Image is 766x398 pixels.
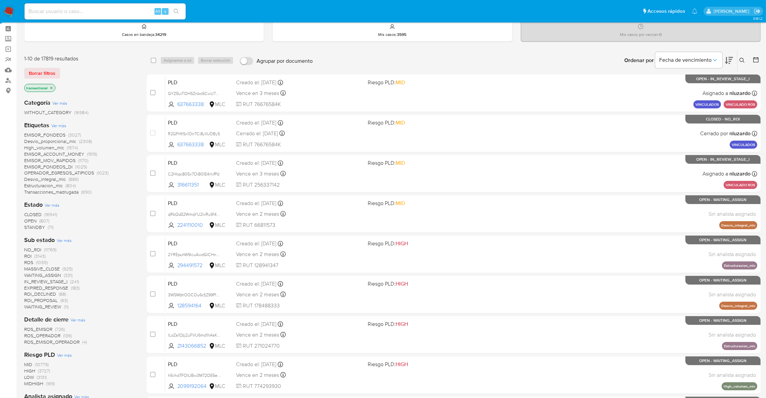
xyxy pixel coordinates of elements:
[164,8,166,14] span: s
[692,8,697,14] a: Notificaciones
[754,8,761,15] a: Salir
[753,16,763,21] span: 3.161.2
[25,7,186,16] input: Buscar usuario o caso...
[647,8,685,15] span: Accesos rápidos
[155,8,161,14] span: Alt
[169,7,183,16] button: search-icon
[714,8,752,14] p: agustina.godoy@mercadolibre.com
